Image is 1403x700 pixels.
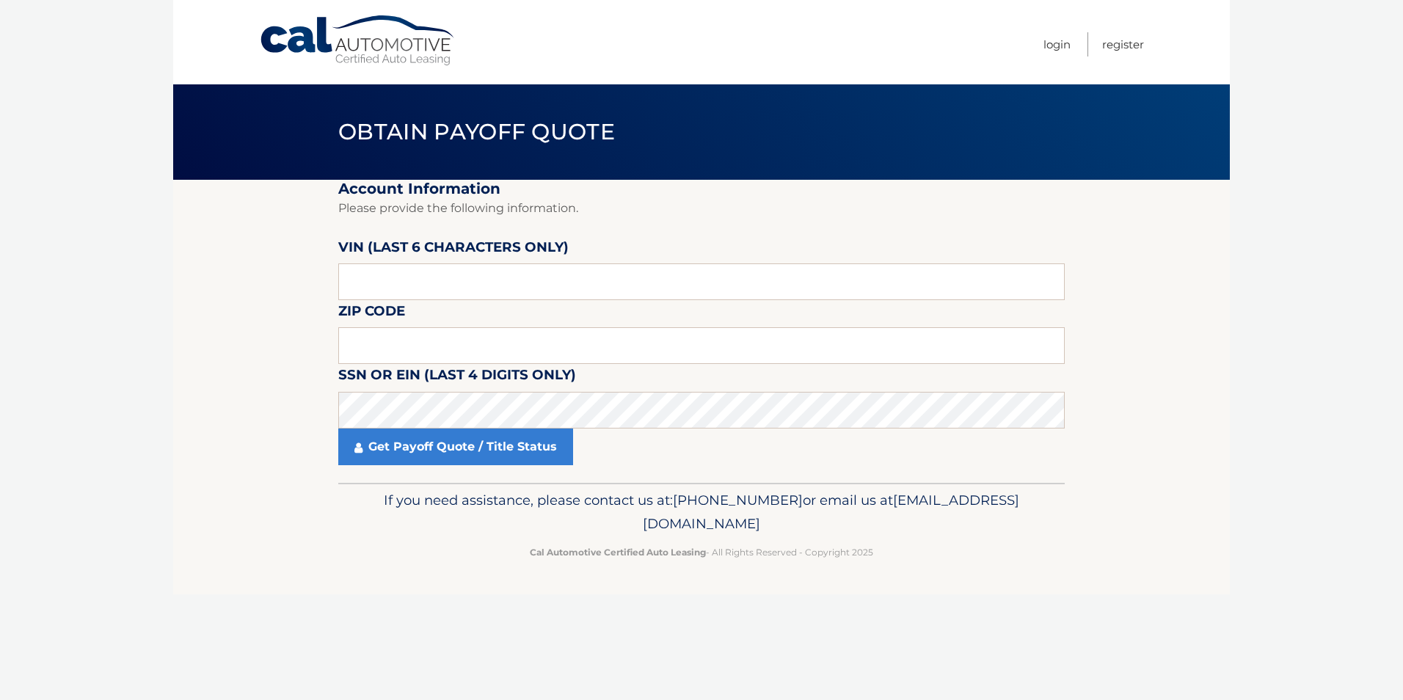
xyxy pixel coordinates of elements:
span: Obtain Payoff Quote [338,118,615,145]
p: Please provide the following information. [338,198,1065,219]
label: SSN or EIN (last 4 digits only) [338,364,576,391]
p: - All Rights Reserved - Copyright 2025 [348,544,1055,560]
a: Login [1043,32,1071,56]
strong: Cal Automotive Certified Auto Leasing [530,547,706,558]
label: Zip Code [338,300,405,327]
a: Register [1102,32,1144,56]
a: Get Payoff Quote / Title Status [338,429,573,465]
span: [PHONE_NUMBER] [673,492,803,508]
h2: Account Information [338,180,1065,198]
label: VIN (last 6 characters only) [338,236,569,263]
a: Cal Automotive [259,15,457,67]
p: If you need assistance, please contact us at: or email us at [348,489,1055,536]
